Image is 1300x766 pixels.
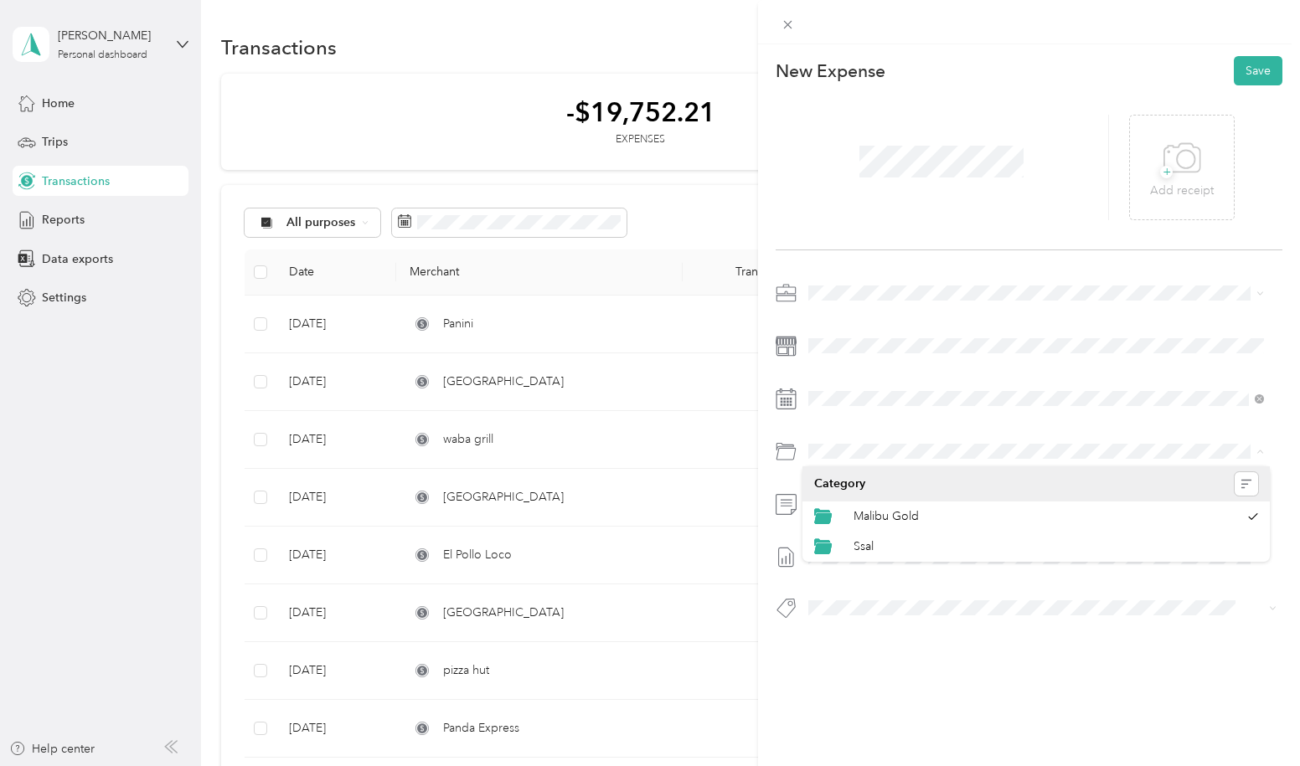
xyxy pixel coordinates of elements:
span: Ssal [854,539,874,553]
iframe: Everlance-gr Chat Button Frame [1206,672,1300,766]
p: New Expense [776,59,885,83]
span: Malibu Gold [854,509,919,523]
span: Category [814,476,865,491]
button: Save [1234,56,1282,85]
p: Add receipt [1150,182,1214,200]
span: + [1160,166,1173,178]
